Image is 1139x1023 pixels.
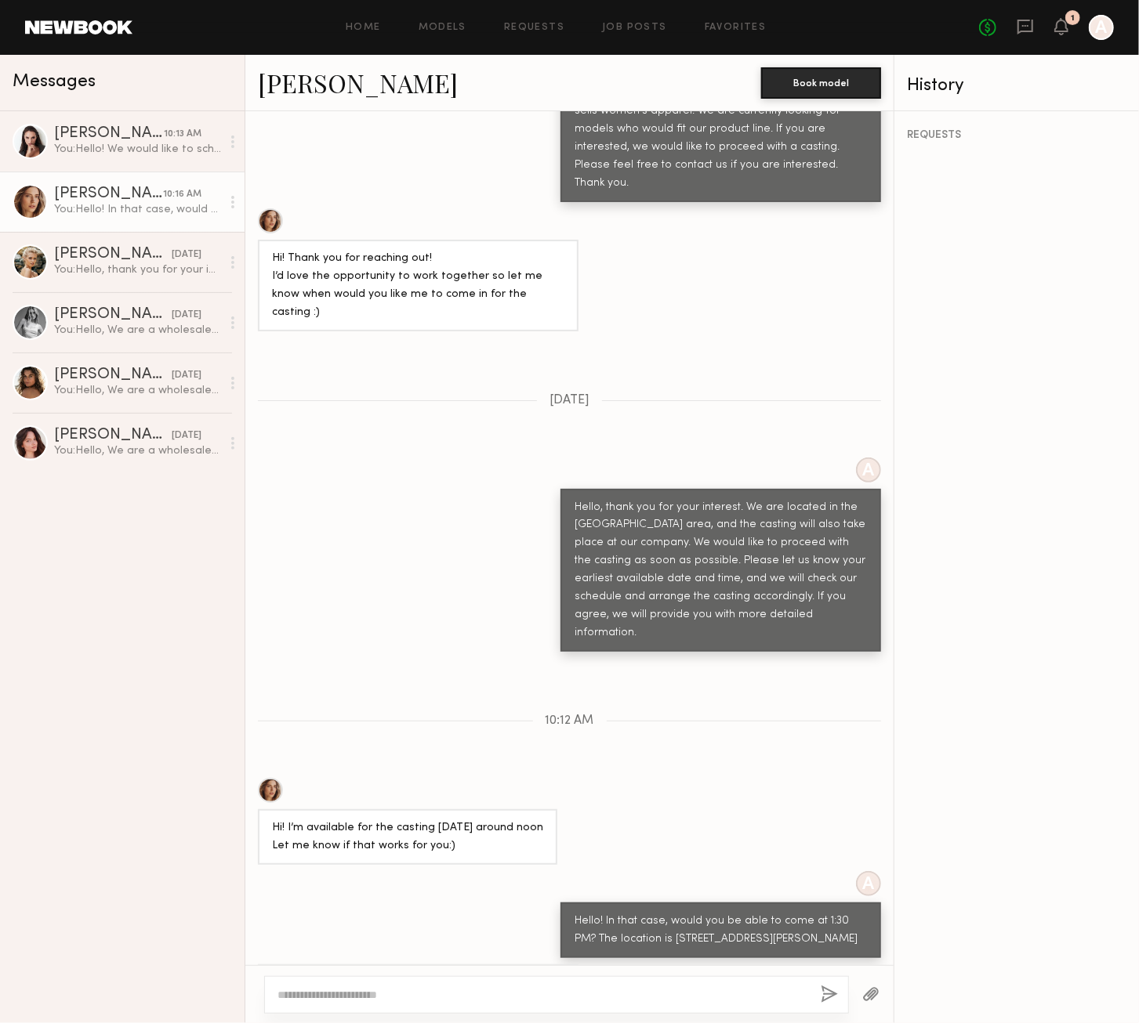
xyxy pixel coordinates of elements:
div: [PERSON_NAME] [54,428,172,443]
div: You: Hello! We would like to schedule the casting for [DATE], [DATE] 11:30 AM. The casting will t... [54,142,221,157]
div: You: Hello, We are a wholesale company that designs and sells women’s apparel. We are currently l... [54,443,221,458]
span: Messages [13,73,96,91]
div: [PERSON_NAME] [54,367,172,383]
span: 10:12 AM [546,714,594,728]
div: [DATE] [172,368,201,383]
a: Home [346,23,381,33]
div: Hello, We are a wholesale company that designs and sells women’s apparel. We are currently lookin... [575,85,867,193]
div: [DATE] [172,428,201,443]
a: A [1089,15,1114,40]
div: [PERSON_NAME] [54,126,164,142]
a: [PERSON_NAME] [258,66,458,99]
a: Book model [761,75,881,89]
div: Hello! In that case, would you be able to come at 1:30 PM? The location is [STREET_ADDRESS][PERSO... [575,913,867,949]
a: Models [419,23,466,33]
div: Hello, thank you for your interest. We are located in the [GEOGRAPHIC_DATA] area, and the casting... [575,499,867,643]
div: REQUESTS [907,130,1126,141]
button: Book model [761,67,881,99]
div: Hi! I’m available for the casting [DATE] around noon Let me know if that works for you:) [272,819,543,855]
div: Hi! Thank you for reaching out! I’d love the opportunity to work together so let me know when wou... [272,250,564,322]
div: 1 [1071,14,1075,23]
div: You: Hello! In that case, would you be able to come at 1:30 PM? The location is [STREET_ADDRESS][... [54,202,221,217]
span: [DATE] [550,394,589,407]
div: You: Hello, We are a wholesale company that designs and sells women’s apparel. We are currently l... [54,383,221,398]
a: Favorites [705,23,767,33]
a: Job Posts [602,23,667,33]
div: You: Hello, We are a wholesale company that designs and sells women’s apparel. We are currently l... [54,323,221,338]
div: [PERSON_NAME] [54,186,163,202]
div: You: Hello, thank you for your interest. We are located in the [GEOGRAPHIC_DATA] area, and the ca... [54,262,221,277]
div: [DATE] [172,248,201,262]
div: [PERSON_NAME] [54,247,172,262]
a: Requests [504,23,564,33]
div: 10:16 AM [163,187,201,202]
div: [DATE] [172,308,201,323]
div: History [907,77,1126,95]
div: [PERSON_NAME] [54,307,172,323]
div: 10:13 AM [164,127,201,142]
